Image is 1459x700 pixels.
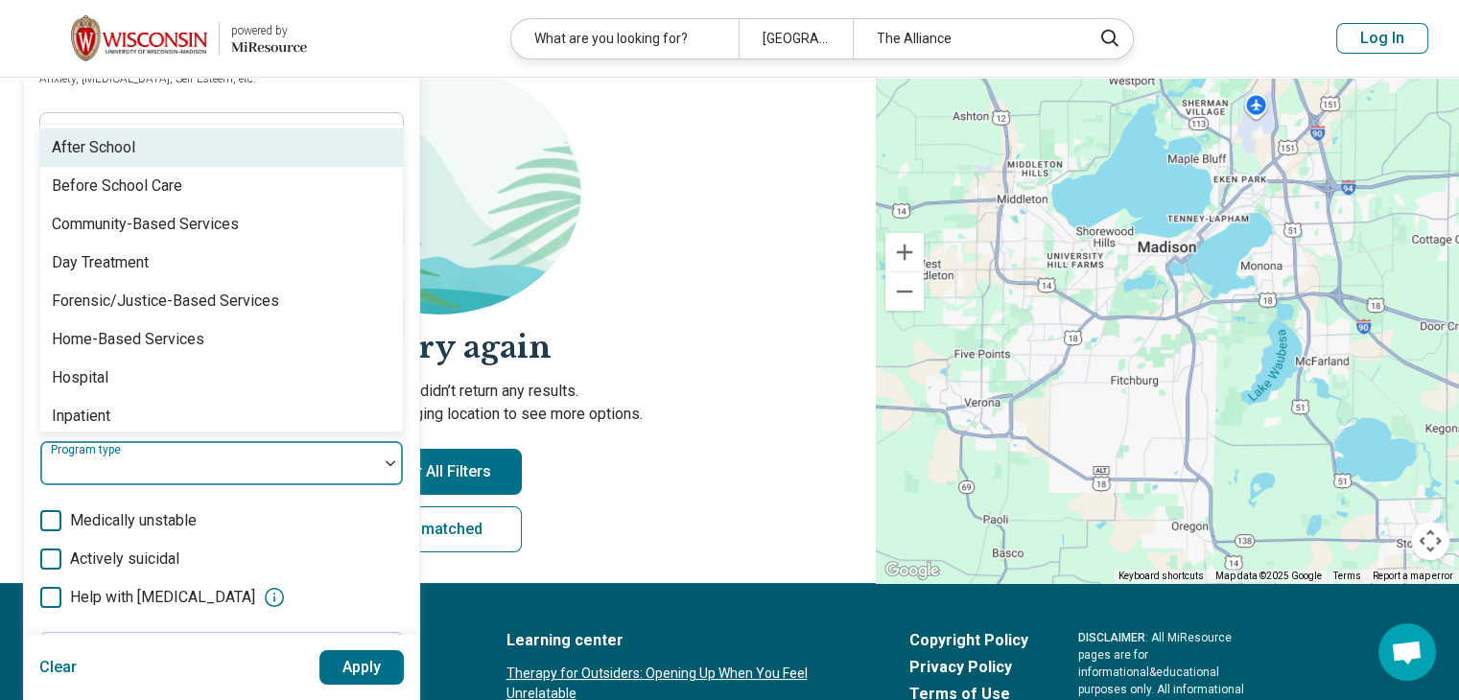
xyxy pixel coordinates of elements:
[881,558,944,583] a: Open this area in Google Maps (opens a new window)
[354,449,522,495] button: Clear All Filters
[52,175,182,198] div: Before School Care
[1411,522,1449,560] button: Map camera controls
[1215,571,1322,581] span: Map data ©2025 Google
[1333,571,1361,581] a: Terms (opens in new tab)
[231,22,307,39] div: powered by
[52,405,110,428] div: Inpatient
[319,650,405,685] button: Apply
[506,629,859,652] a: Learning center
[39,650,78,685] button: Clear
[70,509,197,532] span: Medically unstable
[1078,631,1145,644] span: DISCLAIMER
[23,326,853,369] h2: Let's try again
[70,548,179,571] span: Actively suicidal
[1373,571,1453,581] a: Report a map error
[1118,570,1204,583] button: Keyboard shortcuts
[23,380,853,426] p: Sorry, your search didn’t return any results. Try removing filters or changing location to see mo...
[354,506,522,552] a: Get matched
[70,586,255,609] span: Help with [MEDICAL_DATA]
[885,272,924,311] button: Zoom out
[71,15,207,61] img: University of Wisconsin-Madison
[885,233,924,271] button: Zoom in
[52,251,149,274] div: Day Treatment
[52,213,239,236] div: Community-Based Services
[31,15,307,61] a: University of Wisconsin-Madisonpowered by
[52,136,135,159] div: After School
[853,19,1080,58] div: The Alliance
[52,366,108,389] div: Hospital
[511,19,739,58] div: What are you looking for?
[909,629,1028,652] a: Copyright Policy
[52,290,279,313] div: Forensic/Justice-Based Services
[52,328,204,351] div: Home-Based Services
[881,558,944,583] img: Google
[1378,623,1436,681] div: Open chat
[51,443,125,456] label: Program type
[909,656,1028,679] a: Privacy Policy
[39,72,256,85] span: Anxiety, [MEDICAL_DATA], Self-Esteem, etc.
[1336,23,1428,54] button: Log In
[739,19,853,58] div: [GEOGRAPHIC_DATA]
